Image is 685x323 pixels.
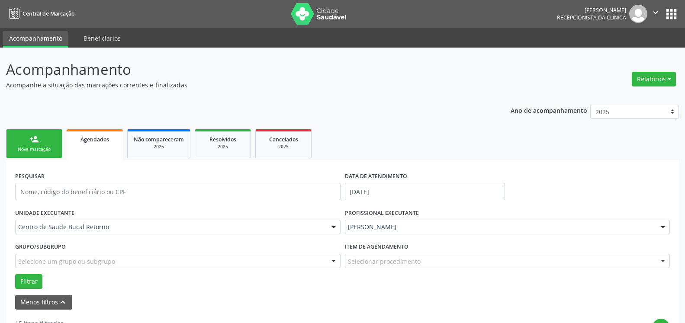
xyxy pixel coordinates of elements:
div: 2025 [134,144,184,150]
button: Filtrar [15,274,42,289]
label: Grupo/Subgrupo [15,240,66,254]
label: PROFISSIONAL EXECUTANTE [345,206,419,220]
span: Cancelados [269,136,298,143]
span: Selecione um grupo ou subgrupo [18,257,115,266]
i:  [651,8,660,17]
label: UNIDADE EXECUTANTE [15,206,74,220]
div: 2025 [262,144,305,150]
p: Acompanhamento [6,59,477,80]
span: Resolvidos [209,136,236,143]
a: Acompanhamento [3,31,68,48]
label: DATA DE ATENDIMENTO [345,169,407,183]
div: Nova marcação [13,146,56,153]
label: PESQUISAR [15,169,45,183]
span: Recepcionista da clínica [557,14,626,21]
p: Ano de acompanhamento [511,105,587,115]
a: Beneficiários [77,31,127,46]
i: keyboard_arrow_up [58,297,68,307]
button: Menos filtroskeyboard_arrow_up [15,295,72,310]
div: 2025 [201,144,244,150]
div: person_add [29,134,39,144]
button:  [647,5,664,23]
span: Central de Marcação [23,10,74,17]
img: img [629,5,647,23]
button: apps [664,6,679,22]
div: [PERSON_NAME] [557,6,626,14]
input: Selecione um intervalo [345,183,505,200]
a: Central de Marcação [6,6,74,21]
span: Agendados [80,136,109,143]
label: Item de agendamento [345,240,408,254]
span: [PERSON_NAME] [348,223,653,231]
span: Selecionar procedimento [348,257,421,266]
span: Centro de Saude Bucal Retorno [18,223,323,231]
span: Não compareceram [134,136,184,143]
input: Nome, código do beneficiário ou CPF [15,183,341,200]
button: Relatórios [632,72,676,86]
p: Acompanhe a situação das marcações correntes e finalizadas [6,80,477,90]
